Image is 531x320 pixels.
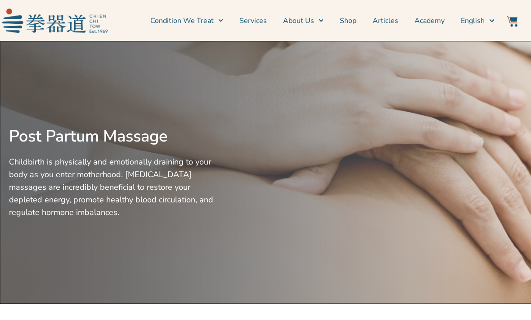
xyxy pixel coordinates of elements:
a: Articles [373,9,398,32]
span: English [461,15,485,26]
a: Condition We Treat [150,9,223,32]
a: Services [239,9,267,32]
p: Childbirth is physically and emotionally draining to your body as you enter motherhood. [MEDICAL_... [9,155,214,219]
a: Academy [414,9,445,32]
a: Shop [340,9,356,32]
a: Switch to English [461,9,494,32]
h2: Post Partum Massage [9,127,214,146]
nav: Menu [112,9,495,32]
a: About Us [283,9,324,32]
